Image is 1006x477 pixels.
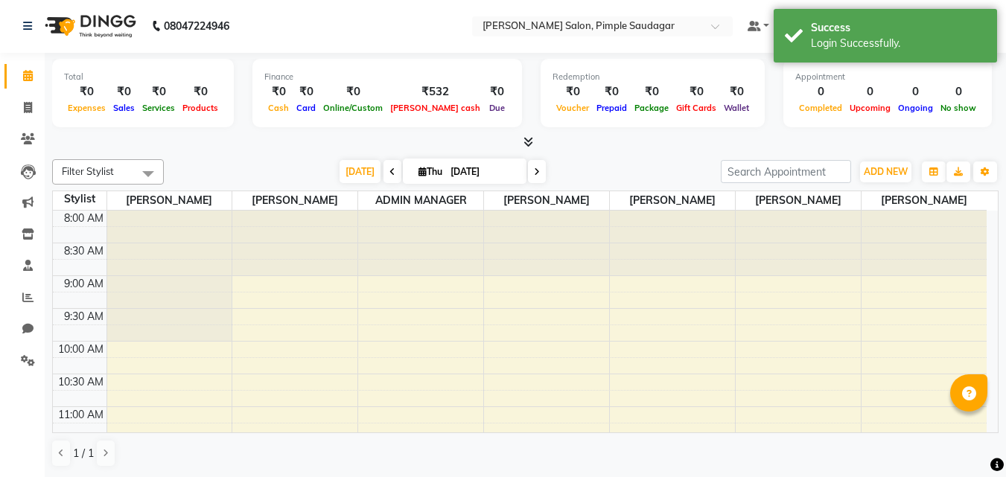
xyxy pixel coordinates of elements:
[109,83,139,100] div: ₹0
[937,83,980,100] div: 0
[937,103,980,113] span: No show
[720,103,753,113] span: Wallet
[53,191,106,207] div: Stylist
[179,83,222,100] div: ₹0
[386,103,484,113] span: [PERSON_NAME] cash
[64,103,109,113] span: Expenses
[894,83,937,100] div: 0
[610,191,735,210] span: [PERSON_NAME]
[232,191,357,210] span: [PERSON_NAME]
[864,166,908,177] span: ADD NEW
[484,191,609,210] span: [PERSON_NAME]
[55,374,106,390] div: 10:30 AM
[795,71,980,83] div: Appointment
[107,191,232,210] span: [PERSON_NAME]
[672,83,720,100] div: ₹0
[486,103,509,113] span: Due
[61,243,106,259] div: 8:30 AM
[73,446,94,461] span: 1 / 1
[593,103,631,113] span: Prepaid
[293,83,319,100] div: ₹0
[484,83,510,100] div: ₹0
[795,103,846,113] span: Completed
[593,83,631,100] div: ₹0
[340,160,381,183] span: [DATE]
[846,103,894,113] span: Upcoming
[61,276,106,292] div: 9:00 AM
[264,83,293,100] div: ₹0
[862,191,987,210] span: [PERSON_NAME]
[894,103,937,113] span: Ongoing
[164,5,229,47] b: 08047224946
[358,191,483,210] span: ADMIN MANAGER
[109,103,139,113] span: Sales
[553,71,753,83] div: Redemption
[553,103,593,113] span: Voucher
[38,5,140,47] img: logo
[61,309,106,324] div: 9:30 AM
[64,83,109,100] div: ₹0
[64,71,222,83] div: Total
[179,103,222,113] span: Products
[446,161,520,183] input: 2025-09-04
[415,166,446,177] span: Thu
[795,83,846,100] div: 0
[386,83,484,100] div: ₹532
[846,83,894,100] div: 0
[631,103,672,113] span: Package
[55,407,106,423] div: 11:00 AM
[672,103,720,113] span: Gift Cards
[553,83,593,100] div: ₹0
[720,83,753,100] div: ₹0
[319,83,386,100] div: ₹0
[736,191,861,210] span: [PERSON_NAME]
[293,103,319,113] span: Card
[631,83,672,100] div: ₹0
[264,103,293,113] span: Cash
[319,103,386,113] span: Online/Custom
[62,165,114,177] span: Filter Stylist
[811,20,986,36] div: Success
[55,342,106,357] div: 10:00 AM
[139,103,179,113] span: Services
[61,211,106,226] div: 8:00 AM
[264,71,510,83] div: Finance
[721,160,851,183] input: Search Appointment
[811,36,986,51] div: Login Successfully.
[139,83,179,100] div: ₹0
[860,161,911,182] button: ADD NEW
